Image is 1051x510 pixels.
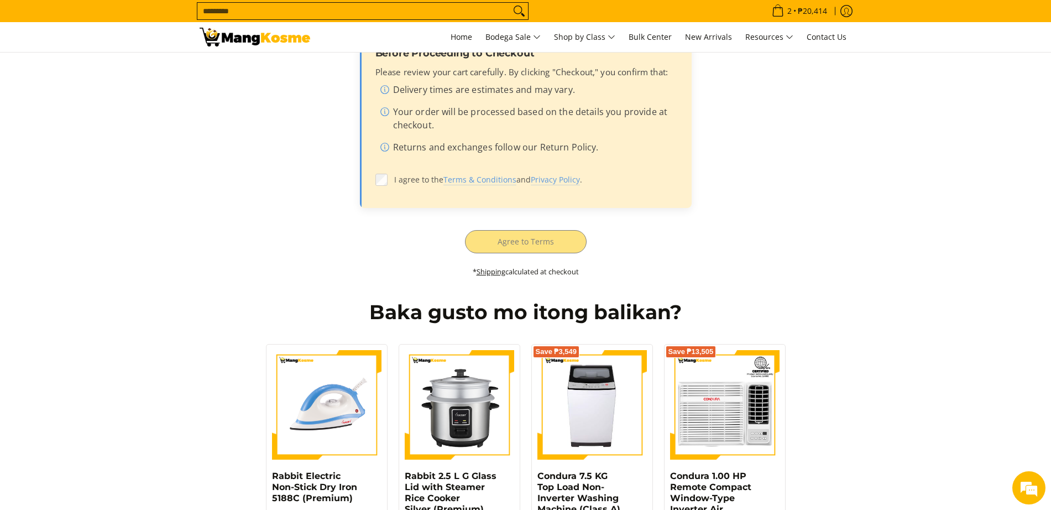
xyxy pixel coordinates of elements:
small: * calculated at checkout [473,267,579,277]
img: https://mangkosme.com/products/rabbit-2-5-l-g-glass-lid-with-steamer-rice-cooker-silver-class-a [405,350,514,460]
a: Rabbit Electric Non-Stick Dry Iron 5188C (Premium) [272,471,357,503]
img: Your Shopping Cart | Mang Kosme [200,28,310,46]
span: Bulk Center [629,32,672,42]
img: Condura 1.00 HP Remote Compact Window-Type Inverter Air Conditioner (Class B) [670,350,780,460]
span: • [768,5,830,17]
input: I agree to theTerms & Conditions (opens in new tab)andPrivacy Policy (opens in new tab). [375,174,388,186]
a: Resources [740,22,799,52]
h2: Baka gusto mo itong balikan? [200,300,852,325]
span: ₱20,414 [796,7,829,15]
span: Resources [745,30,793,44]
a: Shop by Class [548,22,621,52]
a: Terms & Conditions (opens in new tab) [443,174,516,185]
span: Contact Us [807,32,846,42]
span: 2 [786,7,793,15]
a: Home [445,22,478,52]
a: Bulk Center [623,22,677,52]
span: Bodega Sale [485,30,541,44]
div: Minimize live chat window [181,6,208,32]
div: Please review your cart carefully. By clicking "Checkout," you confirm that: [375,66,676,158]
a: Shipping [477,267,505,277]
li: Your order will be processed based on the details you provide at checkout. [380,105,676,136]
img: condura-7.5kg-topload-non-inverter-washing-machine-class-c-full-view-mang-kosme [541,350,643,460]
textarea: Type your message and hit 'Enter' [6,302,211,341]
span: Save ₱13,505 [668,348,714,355]
span: We're online! [64,139,153,251]
a: Contact Us [801,22,852,52]
li: Returns and exchanges follow our Return Policy. [380,140,676,158]
li: Delivery times are estimates and may vary. [380,83,676,101]
a: Bodega Sale [480,22,546,52]
nav: Main Menu [321,22,852,52]
span: New Arrivals [685,32,732,42]
span: Home [451,32,472,42]
div: Order confirmation and disclaimers [360,32,692,208]
h3: Before Proceeding to Checkout [375,47,676,59]
span: Shop by Class [554,30,615,44]
button: Search [510,3,528,19]
span: I agree to the and . [394,174,676,185]
span: Save ₱3,549 [536,348,577,355]
img: https://mangkosme.com/products/rabbit-electric-non-stick-dry-iron-5188c-class-a [272,350,381,460]
a: New Arrivals [679,22,738,52]
a: Privacy Policy (opens in new tab) [531,174,580,185]
div: Chat with us now [57,62,186,76]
